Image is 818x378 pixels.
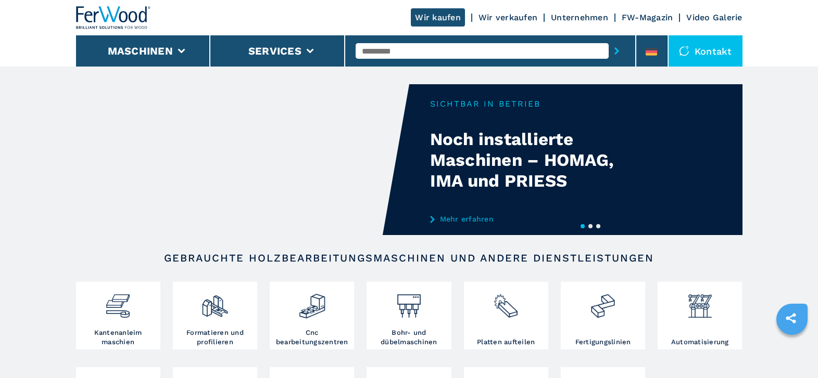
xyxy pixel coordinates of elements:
img: sezionatrici_2.png [492,284,520,320]
a: Video Galerie [686,12,742,22]
a: Kantenanleim maschien [76,282,160,349]
button: 3 [596,224,600,228]
h3: Cnc bearbeitungszentren [272,328,351,347]
button: Services [248,45,301,57]
img: bordatrici_1.png [104,284,132,320]
a: sharethis [778,305,804,331]
h3: Formatieren und profilieren [175,328,255,347]
video: Your browser does not support the video tag. [76,84,409,235]
h2: Gebrauchte Holzbearbeitungsmaschinen und andere Dienstleistungen [109,252,709,264]
button: 1 [581,224,585,228]
a: Unternehmen [551,12,608,22]
img: foratrici_inseritrici_2.png [395,284,423,320]
div: Kontakt [669,35,743,67]
a: Mehr erfahren [430,215,634,223]
a: Bohr- und dübelmaschinen [367,282,451,349]
img: Ferwood [76,6,151,29]
a: Automatisierung [658,282,742,349]
a: Formatieren und profilieren [173,282,257,349]
h3: Bohr- und dübelmaschinen [369,328,448,347]
a: Wir verkaufen [479,12,537,22]
a: Fertigungslinien [561,282,645,349]
img: Kontakt [679,46,689,56]
button: submit-button [609,39,625,63]
h3: Kantenanleim maschien [79,328,158,347]
button: 2 [588,224,593,228]
a: FW-Magazin [622,12,673,22]
img: centro_di_lavoro_cnc_2.png [298,284,326,320]
a: Cnc bearbeitungszentren [270,282,354,349]
h3: Fertigungslinien [575,337,631,347]
h3: Automatisierung [671,337,729,347]
img: squadratrici_2.png [201,284,229,320]
a: Wir kaufen [411,8,465,27]
a: Platten aufteilen [464,282,548,349]
h3: Platten aufteilen [477,337,535,347]
button: Maschinen [108,45,173,57]
img: linee_di_produzione_2.png [589,284,616,320]
img: automazione.png [686,284,714,320]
